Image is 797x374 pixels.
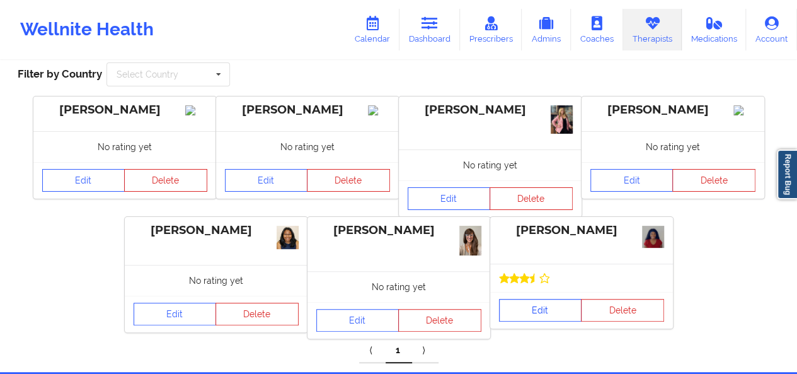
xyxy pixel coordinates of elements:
[460,9,522,50] a: Prescribers
[499,223,664,238] div: [PERSON_NAME]
[582,131,764,162] div: No rating yet
[571,9,623,50] a: Coaches
[408,103,573,117] div: [PERSON_NAME]
[581,299,664,322] button: Delete
[316,309,399,332] a: Edit
[412,338,439,363] a: Next item
[386,338,412,363] a: 1
[398,309,481,332] button: Delete
[590,103,755,117] div: [PERSON_NAME]
[33,131,216,162] div: No rating yet
[42,169,125,192] a: Edit
[316,223,481,238] div: [PERSON_NAME]
[134,223,299,238] div: [PERSON_NAME]
[225,169,308,192] a: Edit
[642,226,664,248] img: c1833129-d053-4c06-9aed-d2ae72acf550Favorite_Job_Photo.JPEG
[18,67,102,80] span: Filter by Country
[117,70,178,79] div: Select Country
[623,9,682,50] a: Therapists
[345,9,399,50] a: Calendar
[134,303,217,325] a: Edit
[733,105,755,115] img: Image%2Fplaceholer-image.png
[490,187,573,210] button: Delete
[215,303,299,325] button: Delete
[359,338,439,363] div: Pagination Navigation
[746,9,797,50] a: Account
[185,105,207,115] img: Image%2Fplaceholer-image.png
[399,9,460,50] a: Dashboard
[216,131,399,162] div: No rating yet
[368,105,390,115] img: Image%2Fplaceholer-image.png
[42,103,207,117] div: [PERSON_NAME]
[499,299,582,322] a: Edit
[777,149,797,199] a: Report Bug
[551,105,573,134] img: 29d18ebd-e504-4157-b84d-2cecde75ea0f_IMG_2713_(1).jpg
[682,9,747,50] a: Medications
[124,169,207,192] button: Delete
[522,9,571,50] a: Admins
[307,271,490,302] div: No rating yet
[459,226,481,255] img: 1F1F943E-30FF-4D88-AC99-747DF93713DE.jpeg
[307,169,390,192] button: Delete
[408,187,491,210] a: Edit
[672,169,755,192] button: Delete
[359,338,386,363] a: Previous item
[125,265,307,296] div: No rating yet
[225,103,390,117] div: [PERSON_NAME]
[277,226,299,249] img: rLpR5TJMHz0YbbPYePYL4a31RoxUoVetOVabO4LSomA.jpeg
[399,149,582,180] div: No rating yet
[590,169,674,192] a: Edit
